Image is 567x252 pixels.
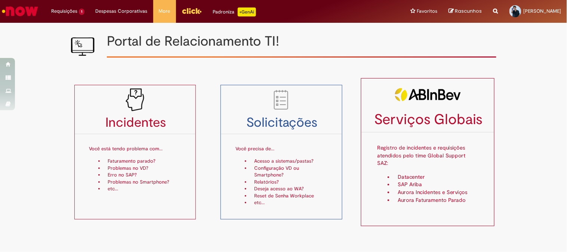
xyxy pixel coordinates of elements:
[394,197,478,204] li: Aurora Faturamento Parado
[250,179,327,186] li: Relatórios?
[250,193,327,200] li: Reset de Senha Workplace
[104,158,181,165] li: Faturamento parado?
[182,5,202,16] img: click_logo_yellow_360x200.png
[449,8,482,15] a: Rascunhos
[394,173,478,181] li: Datacenter
[51,7,77,15] span: Requisições
[394,189,478,196] li: Aurora Incidentes e Serviços
[104,165,181,172] li: Problemas no VD?
[104,172,181,179] li: Erro no SAP?
[71,34,95,58] img: IT_portal_V2.png
[104,179,181,186] li: Problemas no Smartphone?
[377,135,478,170] p: Registro de incidentes e requisições atendidos pelo time Global Support SAZ:
[221,116,342,130] h3: Solicitações
[75,116,195,130] h3: Incidentes
[361,112,494,128] h3: Serviços Globais
[238,7,256,16] p: +GenAi
[1,4,39,19] img: ServiceNow
[96,7,148,15] span: Despesas Corporativas
[250,199,327,206] li: etc...
[235,136,327,154] p: Você precisa de...
[455,7,482,15] span: Rascunhos
[394,181,478,189] li: SAP Ariba
[250,185,327,193] li: Deseja acesso ao WA?
[250,158,327,165] li: Acesso a sistemas/pastas?
[213,7,256,16] div: Padroniza
[123,88,147,112] img: problem_it_V2.png
[250,165,327,179] li: Configuração VD ou Smartphone?
[159,7,170,15] span: More
[89,136,181,154] p: Você está tendo problema com...
[395,82,461,108] img: servicosglobais2.png
[417,7,438,15] span: Favoritos
[79,9,84,15] span: 1
[524,8,561,14] span: [PERSON_NAME]
[269,88,293,112] img: to_do_list.png
[107,34,497,49] h1: Portal de Relacionamento TI!
[104,185,181,193] li: etc...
